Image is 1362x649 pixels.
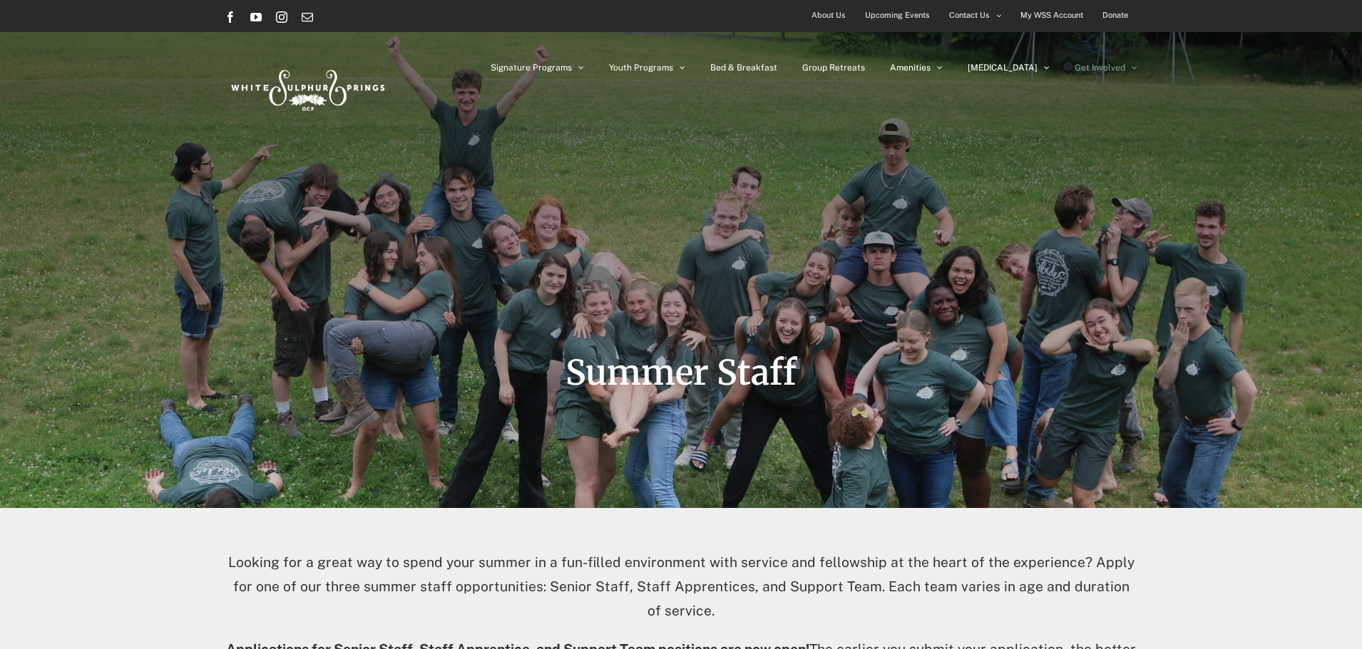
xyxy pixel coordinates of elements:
[1020,5,1083,26] span: My WSS Account
[225,54,389,121] img: White Sulphur Springs Logo
[710,32,777,103] a: Bed & Breakfast
[302,11,313,23] a: Email
[949,5,990,26] span: Contact Us
[609,32,685,103] a: Youth Programs
[250,11,262,23] a: YouTube
[1075,63,1125,72] span: Get Involved
[609,63,673,72] span: Youth Programs
[890,63,931,72] span: Amenities
[225,11,236,23] a: Facebook
[968,63,1038,72] span: [MEDICAL_DATA]
[802,32,865,103] a: Group Retreats
[1102,5,1128,26] span: Donate
[491,63,572,72] span: Signature Programs
[802,63,865,72] span: Group Retreats
[225,551,1137,623] p: Looking for a great way to spend your summer in a fun-filled environment with service and fellows...
[565,351,797,394] span: Summer Staff
[1075,32,1137,103] a: Get Involved
[491,32,584,103] a: Signature Programs
[276,11,287,23] a: Instagram
[491,32,1137,103] nav: Main Menu
[811,5,846,26] span: About Us
[968,32,1050,103] a: [MEDICAL_DATA]
[865,5,930,26] span: Upcoming Events
[890,32,943,103] a: Amenities
[710,63,777,72] span: Bed & Breakfast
